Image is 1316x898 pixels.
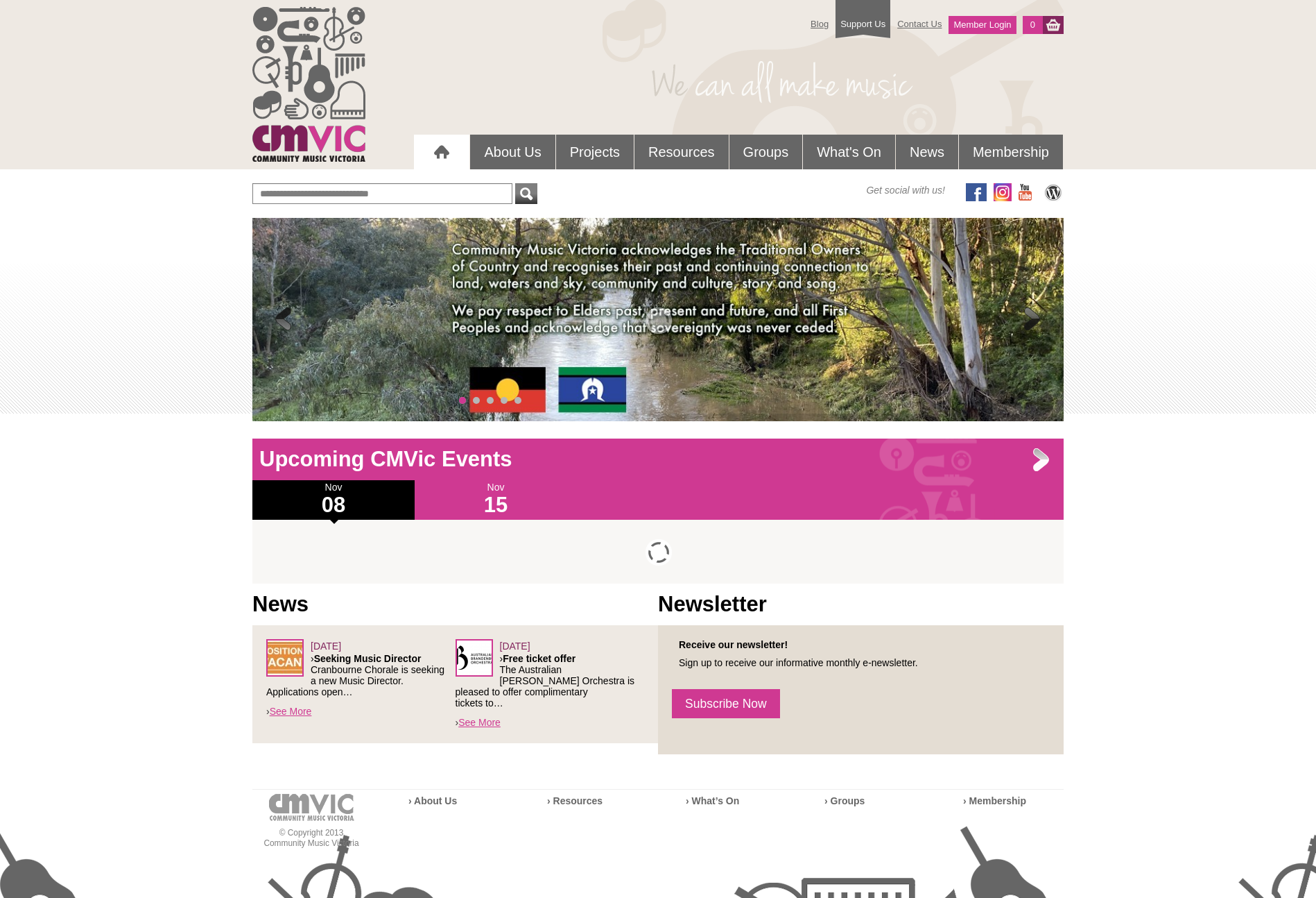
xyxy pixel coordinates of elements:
[963,795,1026,806] a: › Membership
[729,135,803,169] a: Groups
[1023,16,1043,34] a: 0
[672,421,1050,441] h2: ›
[252,591,658,618] h1: News
[415,480,577,520] div: Nov
[896,135,958,169] a: News
[266,653,456,697] p: › Cranbourne Chorale is seeking a new Music Director. Applications open…
[658,591,1064,618] h1: Newsletter
[458,717,501,728] a: See More
[314,653,422,664] strong: Seeking Music Director
[470,135,555,169] a: About Us
[556,135,634,169] a: Projects
[252,446,1064,473] h1: Upcoming CMVic Events
[456,639,645,729] div: ›
[686,795,739,806] a: › What’s On
[266,639,456,718] div: ›
[408,795,457,806] a: › About Us
[634,135,729,169] a: Resources
[672,657,1050,668] p: Sign up to receive our informative monthly e-newsletter.
[994,183,1012,201] img: icon-instagram.png
[269,794,354,821] img: cmvic-logo-footer.png
[1043,183,1064,201] img: CMVic Blog
[959,135,1063,169] a: Membership
[890,12,949,36] a: Contact Us
[456,653,645,709] p: › The Australian [PERSON_NAME] Orchestra is pleased to offer complimentary tickets to…
[266,639,304,677] img: POSITION_vacant.jpg
[500,641,530,652] span: [DATE]
[456,639,493,677] img: Australian_Brandenburg_Orchestra.png
[824,795,865,806] a: › Groups
[503,653,575,664] strong: Free ticket offer
[270,706,312,717] a: See More
[252,828,370,849] p: © Copyright 2013 Community Music Victoria
[311,641,341,652] span: [DATE]
[803,135,895,169] a: What's On
[252,7,365,162] img: cmvic_logo.png
[949,16,1016,34] a: Member Login
[415,494,577,516] h1: 15
[252,494,415,516] h1: 08
[866,183,945,197] span: Get social with us!
[679,639,788,650] strong: Receive our newsletter!
[804,12,836,36] a: Blog
[672,689,780,718] a: Subscribe Now
[252,480,415,520] div: Nov
[547,795,603,806] a: › Resources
